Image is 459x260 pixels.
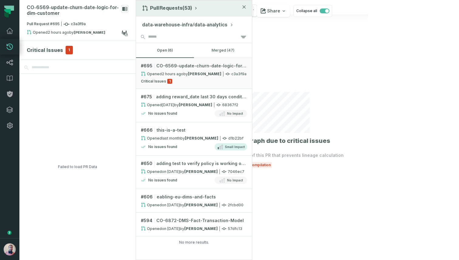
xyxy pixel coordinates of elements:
[157,127,185,133] span: this-is-a-test
[48,30,69,35] relative-time: Aug 14, 2025, 11:51 AM GMT+3
[184,203,218,207] strong: Dan Ben-Dor (danbendor)
[225,144,245,149] span: Small Impact
[27,21,86,27] span: Pull Request #695 c3a3f9a
[136,89,252,122] a: #675adding reward_date last 30 days condition only to incremental runs and remove reward date sea...
[141,94,247,100] div: # 675
[136,189,252,213] a: #606eabling-eu-dims-and-factsOpened[DATE] 7:59:16 PMby[PERSON_NAME]2fcbd00
[141,160,247,167] div: # 650
[167,79,172,84] span: 1
[141,63,247,69] div: # 695
[141,194,247,200] div: # 606
[148,178,177,183] h4: No issues found
[141,226,247,231] div: 57dfc13
[141,169,218,174] div: Opened by
[141,102,247,107] div: 68367f2
[141,79,166,84] span: Critical Issues
[162,226,180,231] relative-time: May 19, 2025, 10:26 AM GMT+3
[66,46,73,54] span: 1
[141,218,247,224] div: # 594
[294,5,332,17] button: Collapse all
[194,43,252,58] button: merged (47)
[240,163,272,167] span: DBT Compilation
[162,169,180,174] relative-time: Jul 2, 2025, 11:16 AM GMT+3
[27,30,121,37] div: Opened by
[156,160,247,167] span: adding test to verify policy is working on gitlab
[188,72,221,76] strong: Dan Ben-Dor (danbendor)
[162,103,174,107] relative-time: Jul 28, 2025, 2:11 PM GMT+3
[179,103,212,107] strong: Ariel Swissa (aswissa)
[4,243,16,255] img: avatar of Idan Shabi
[184,226,218,231] strong: Snir Hezkiya (shezkiya)
[156,218,244,224] span: CO-6872-DMS-Fact-Transaction-Model
[148,111,177,116] h4: No issues found
[162,203,180,207] relative-time: May 21, 2025, 7:59 PM GMT+3
[141,127,247,133] div: # 666
[156,94,247,100] span: adding reward_date last 30 days condition only to incremental runs and remove reward date search ...
[157,194,216,200] span: eabling-eu-dims-and-facts
[141,102,212,107] div: Opened by
[141,202,218,208] div: Opened by
[141,71,247,76] div: c3a3f9a
[121,29,128,37] a: View on gitlab
[142,5,198,11] button: Pull Requests(53)
[142,21,233,29] button: data-warehouse-infra/data-analytics
[136,43,194,58] button: open (6)
[136,240,252,245] div: No more results.
[257,5,290,17] button: Share
[141,202,247,208] div: 2fcbd00
[27,5,119,16] div: CO-6569-update-churn-date-logic-for-dim-customer
[162,72,183,76] relative-time: Aug 14, 2025, 11:51 AM GMT+3
[227,111,243,116] span: No Impact
[27,46,63,54] h4: Critical Issues
[141,136,218,141] div: Opened by
[227,178,243,183] span: No Impact
[141,226,218,231] div: Opened by
[136,156,252,189] a: #650adding test to verify policy is working on gitlabOpened[DATE] 11:16:16 AMby[PERSON_NAME]7046e...
[162,136,180,140] relative-time: Jul 15, 2025, 3:39 PM GMT+3
[7,230,12,235] div: Tooltip anchor
[141,169,247,174] div: 7046ec7
[74,31,105,34] strong: Dan Ben-Dor (danbendor)
[136,122,252,156] a: #666this-is-a-testOpened[DATE] 3:39:54 PMby[PERSON_NAME]d1b22bfNo issues foundSmall Impact
[141,136,247,141] div: d1b22bf
[27,46,128,54] button: Critical Issues1
[184,169,218,174] strong: Ariel Swissa (aswissa)
[156,63,247,69] span: CO-6569-update-churn-date-logic-for-dim-customer
[136,213,252,236] a: #594CO-6872-DMS-Fact-Transaction-ModelOpened[DATE] 10:26:57 AMby[PERSON_NAME]57dfc13
[141,71,221,76] div: Opened by
[185,136,218,140] strong: Dan Ben-Dor (danbendor)
[136,58,252,89] a: #695CO-6569-update-churn-date-logic-for-dim-customerOpened[DATE] 11:51:48 AMby[PERSON_NAME]c3a3f9...
[148,144,177,149] h4: No issues found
